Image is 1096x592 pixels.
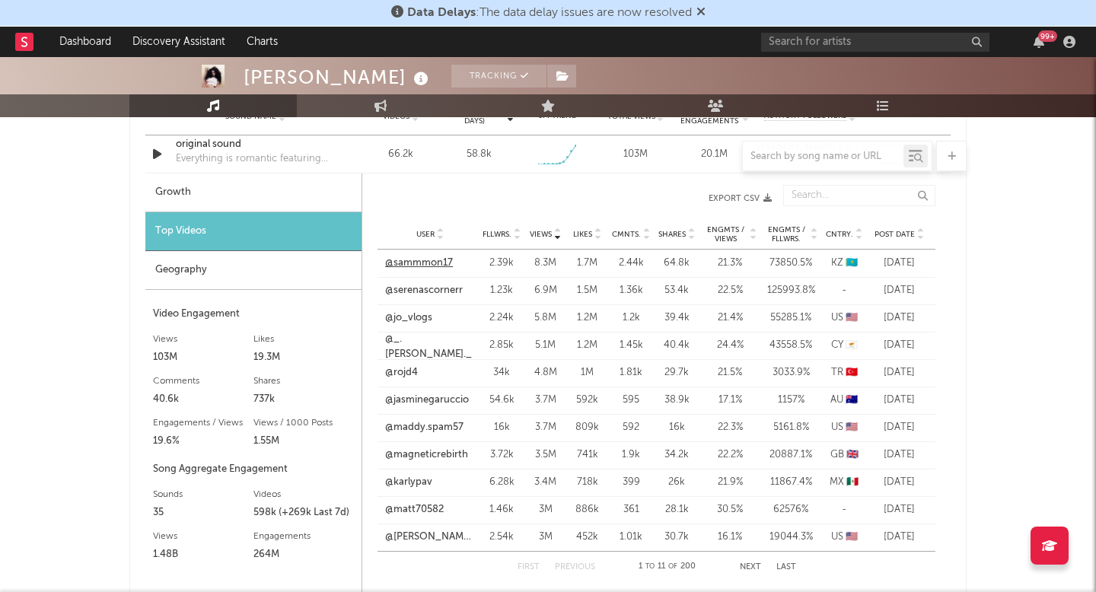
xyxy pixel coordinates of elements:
div: Videos [253,485,354,504]
div: Top Videos [145,212,362,251]
div: [DATE] [871,530,928,545]
div: 2.85k [483,338,521,353]
div: 3.72k [483,447,521,463]
div: 1.5M [570,283,604,298]
div: 3.7M [528,420,562,435]
div: 22.2 % [703,447,757,463]
div: 4.8M [528,365,562,380]
div: 2.44k [612,256,650,271]
a: @jo_vlogs [385,310,432,326]
div: 19044.3 % [764,530,817,545]
span: Dismiss [696,7,706,19]
div: Shares [253,372,354,390]
div: [DATE] [871,338,928,353]
div: 1 11 200 [626,558,709,576]
div: Likes [253,330,354,349]
span: Shares [658,230,686,239]
button: First [518,563,540,571]
div: - [825,283,863,298]
div: 1.2k [612,310,650,326]
div: 592k [570,393,604,408]
div: 1.01k [612,530,650,545]
div: 20887.1 % [764,447,817,463]
div: 1.7M [570,256,604,271]
span: Cntry. [826,230,853,239]
div: 29.7k [658,365,696,380]
div: 1.46k [483,502,521,517]
input: Search... [783,185,935,206]
a: @maddy.spam57 [385,420,464,435]
div: [DATE] [871,393,928,408]
div: 361 [612,502,650,517]
div: 452k [570,530,604,545]
span: of [668,563,677,570]
div: Engagements / Views [153,414,253,432]
div: TR [825,365,863,380]
button: Previous [555,563,595,571]
div: 22.3 % [703,420,757,435]
a: @sammmon17 [385,256,453,271]
span: 🇺🇸 [846,532,858,542]
div: Video Engagement [153,305,354,323]
div: 73850.5 % [764,256,817,271]
div: 809k [570,420,604,435]
div: 6.28k [483,475,521,490]
div: 3M [528,530,562,545]
div: Views [153,330,253,349]
div: 5161.8 % [764,420,817,435]
a: @karlypav [385,475,432,490]
span: 🇨🇾 [846,340,858,350]
div: 103M [153,349,253,367]
div: 8.3M [528,256,562,271]
div: 16.1 % [703,530,757,545]
div: 21.4 % [703,310,757,326]
a: @matt70582 [385,502,444,517]
div: 54.6k [483,393,521,408]
div: 1.36k [612,283,650,298]
span: Engmts / Fllwrs. [764,225,808,243]
div: Geography [145,251,362,290]
span: 🇬🇧 [846,450,859,460]
div: 35 [153,504,253,522]
div: 1.48B [153,546,253,564]
span: Post Date [875,230,915,239]
div: Engagements [253,527,354,546]
div: 21.9 % [703,475,757,490]
div: 264M [253,546,354,564]
div: Growth [145,173,362,212]
div: AU [825,393,863,408]
div: 1.45k [612,338,650,353]
div: 21.5 % [703,365,757,380]
div: 53.4k [658,283,696,298]
div: 19.3M [253,349,354,367]
div: US [825,310,863,326]
div: 3.7M [528,393,562,408]
span: 🇰🇿 [846,258,858,268]
div: 741k [570,447,604,463]
a: @magneticrebirth [385,447,468,463]
div: 1.81k [612,365,650,380]
a: Dashboard [49,27,122,57]
div: 1.2M [570,338,604,353]
div: 3.4M [528,475,562,490]
div: 11867.4 % [764,475,817,490]
div: original sound [176,137,335,152]
div: 21.3 % [703,256,757,271]
button: 99+ [1034,36,1044,48]
div: 26k [658,475,696,490]
div: 16k [658,420,696,435]
div: 30.5 % [703,502,757,517]
div: [DATE] [871,447,928,463]
button: Next [740,563,761,571]
div: 99 + [1038,30,1057,42]
div: MX [825,475,863,490]
div: [DATE] [871,310,928,326]
div: [DATE] [871,256,928,271]
div: KZ [825,256,863,271]
div: Comments [153,372,253,390]
a: @jasminegaruccio [385,393,469,408]
div: GB [825,447,863,463]
span: Engmts / Views [703,225,747,243]
div: 40.4k [658,338,696,353]
div: 55285.1 % [764,310,817,326]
